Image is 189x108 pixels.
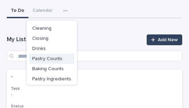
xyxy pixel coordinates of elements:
[158,37,178,42] span: Add New
[11,86,178,91] h3: Task
[32,77,71,81] span: Pastry Ingredients
[7,4,28,18] button: To Do
[28,4,57,18] button: Calendar
[32,36,48,41] span: Closing
[7,51,182,61] input: Search
[32,26,51,31] span: Cleaning
[32,56,62,61] span: Pastry Counts
[7,36,143,44] h1: My List
[11,91,14,97] p: -
[147,34,182,45] a: Add New
[11,74,124,79] p: -
[32,46,46,51] span: Drinks
[32,66,64,71] span: Baking Counts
